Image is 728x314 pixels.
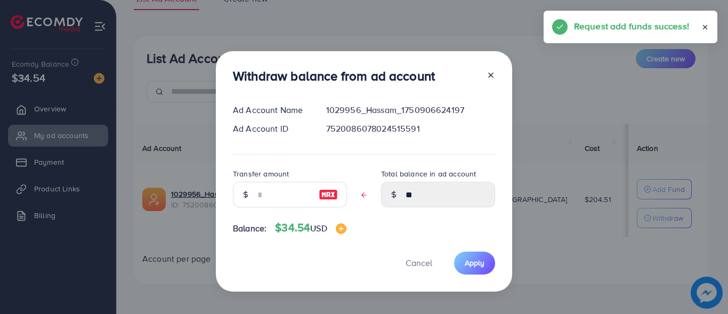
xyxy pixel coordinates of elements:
[233,222,266,235] span: Balance:
[310,222,327,234] span: USD
[381,168,476,179] label: Total balance in ad account
[465,257,484,268] span: Apply
[233,168,289,179] label: Transfer amount
[224,123,318,135] div: Ad Account ID
[318,123,504,135] div: 7520086078024515591
[224,104,318,116] div: Ad Account Name
[454,252,495,275] button: Apply
[406,257,432,269] span: Cancel
[574,19,689,33] h5: Request add funds success!
[318,104,504,116] div: 1029956_Hassam_1750906624197
[275,221,346,235] h4: $34.54
[392,252,446,275] button: Cancel
[319,188,338,201] img: image
[336,223,346,234] img: image
[233,68,435,84] h3: Withdraw balance from ad account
